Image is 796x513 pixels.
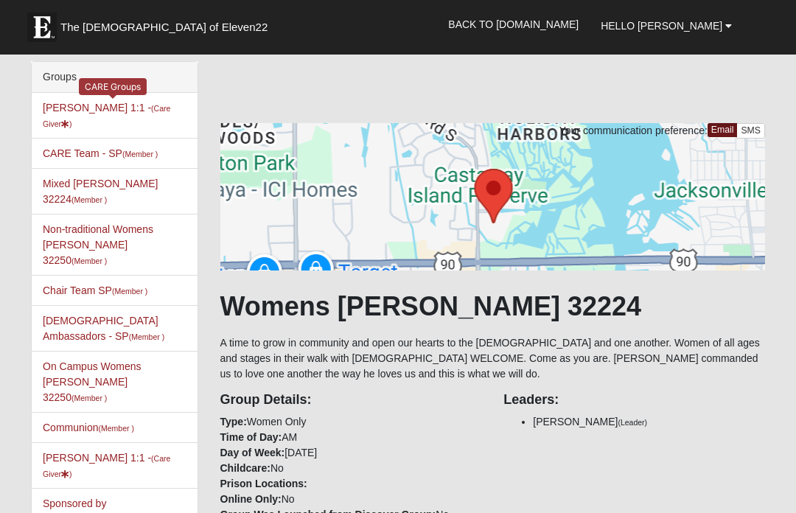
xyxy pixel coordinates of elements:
[220,392,482,408] h4: Group Details:
[71,195,107,204] small: (Member )
[43,102,170,129] a: [PERSON_NAME] 1:1 -(Care Giver)
[220,478,307,489] strong: Prison Locations:
[220,447,285,458] strong: Day of Week:
[708,123,738,137] a: Email
[43,285,147,296] a: Chair Team SP(Member )
[43,178,158,205] a: Mixed [PERSON_NAME] 32224(Member )
[220,290,766,322] h1: Womens [PERSON_NAME] 32224
[220,462,270,474] strong: Childcare:
[43,360,142,403] a: On Campus Womens [PERSON_NAME] 32250(Member )
[503,392,765,408] h4: Leaders:
[437,6,590,43] a: Back to [DOMAIN_NAME]
[590,7,743,44] a: Hello [PERSON_NAME]
[60,20,268,35] span: The [DEMOGRAPHIC_DATA] of Eleven22
[43,422,134,433] a: Communion(Member )
[43,315,164,342] a: [DEMOGRAPHIC_DATA] Ambassadors - SP(Member )
[120,495,217,509] span: ViewState Size: 58 KB
[112,287,147,296] small: (Member )
[228,495,315,509] span: HTML Size: 156 KB
[760,487,786,509] a: Page Properties (Alt+P)
[129,332,164,341] small: (Member )
[559,125,708,136] span: Your communication preference:
[43,452,170,479] a: [PERSON_NAME] 1:1 -(Care Giver)
[32,62,198,93] div: Groups
[43,147,158,159] a: CARE Team - SP(Member )
[220,416,247,427] strong: Type:
[122,150,158,158] small: (Member )
[733,487,760,509] a: Block Configuration (Alt-B)
[601,20,722,32] span: Hello [PERSON_NAME]
[14,497,105,507] a: Page Load Time: 0.67s
[736,123,765,139] a: SMS
[43,223,153,266] a: Non-traditional Womens [PERSON_NAME] 32250(Member )
[326,493,334,509] a: Web cache enabled
[71,256,107,265] small: (Member )
[533,414,765,430] li: [PERSON_NAME]
[27,13,57,42] img: Eleven22 logo
[79,78,147,95] div: CARE Groups
[618,418,647,427] small: (Leader)
[98,424,133,433] small: (Member )
[220,431,282,443] strong: Time of Day:
[71,394,107,402] small: (Member )
[20,5,315,42] a: The [DEMOGRAPHIC_DATA] of Eleven22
